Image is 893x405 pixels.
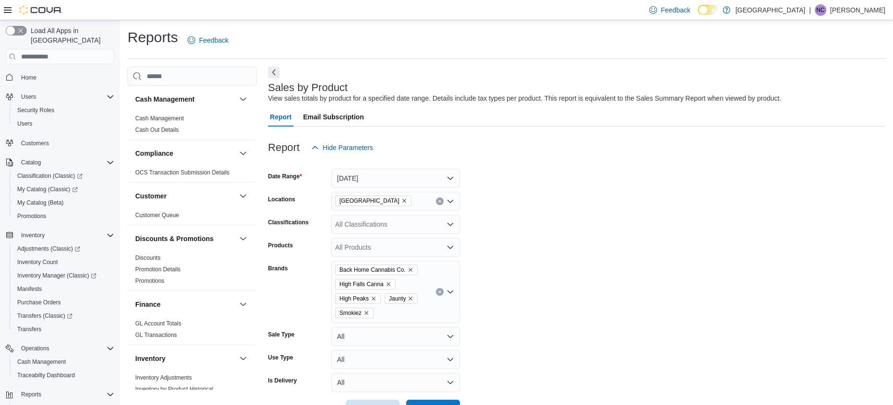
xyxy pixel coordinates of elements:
[268,82,348,93] h3: Sales by Product
[17,389,114,400] span: Reports
[13,324,114,335] span: Transfers
[335,196,411,206] span: Catskill Mountain High
[386,281,391,287] button: Remove High Falls Canna from selection in this group
[135,255,161,261] a: Discounts
[408,296,413,301] button: Remove Jaunty from selection in this group
[135,94,195,104] h3: Cash Management
[303,107,364,127] span: Email Subscription
[446,197,454,205] button: Open list of options
[135,169,230,176] span: OCS Transaction Submission Details
[17,389,45,400] button: Reports
[13,370,79,381] a: Traceabilty Dashboard
[335,293,381,304] span: High Peaks
[135,115,184,122] a: Cash Management
[335,265,418,275] span: Back Home Cannabis Co.
[268,354,293,361] label: Use Type
[340,294,369,303] span: High Peaks
[135,354,235,363] button: Inventory
[17,91,114,103] span: Users
[268,142,300,153] h3: Report
[268,219,309,226] label: Classifications
[17,185,78,193] span: My Catalog (Classic)
[10,323,118,336] button: Transfers
[13,270,114,281] span: Inventory Manager (Classic)
[21,93,36,101] span: Users
[323,143,373,152] span: Hide Parameters
[13,297,114,308] span: Purchase Orders
[135,234,213,243] h3: Discounts & Promotions
[17,230,48,241] button: Inventory
[307,138,377,157] button: Hide Parameters
[2,156,118,169] button: Catalog
[135,386,213,393] a: Inventory by Product Historical
[135,320,181,327] span: GL Account Totals
[371,296,376,301] button: Remove High Peaks from selection in this group
[17,312,72,320] span: Transfers (Classic)
[268,377,297,384] label: Is Delivery
[17,258,58,266] span: Inventory Count
[17,212,47,220] span: Promotions
[2,90,118,104] button: Users
[13,104,114,116] span: Security Roles
[17,199,64,207] span: My Catalog (Beta)
[13,324,45,335] a: Transfers
[10,196,118,209] button: My Catalog (Beta)
[17,325,41,333] span: Transfers
[17,157,45,168] button: Catalog
[237,148,249,159] button: Compliance
[128,167,257,182] div: Compliance
[135,126,179,134] span: Cash Out Details
[17,72,40,83] a: Home
[135,300,235,309] button: Finance
[268,173,302,180] label: Date Range
[21,345,49,352] span: Operations
[10,183,118,196] a: My Catalog (Classic)
[21,231,45,239] span: Inventory
[446,288,454,296] button: Open list of options
[13,310,76,322] a: Transfers (Classic)
[135,254,161,262] span: Discounts
[268,265,288,272] label: Brands
[17,285,42,293] span: Manifests
[268,242,293,249] label: Products
[13,184,114,195] span: My Catalog (Classic)
[13,283,114,295] span: Manifests
[13,297,65,308] a: Purchase Orders
[10,282,118,296] button: Manifests
[335,308,374,318] span: Smokiez
[10,117,118,130] button: Users
[17,371,75,379] span: Traceabilty Dashboard
[331,169,460,188] button: [DATE]
[135,212,179,219] a: Customer Queue
[335,279,396,289] span: High Falls Canna
[13,118,36,129] a: Users
[13,210,114,222] span: Promotions
[10,369,118,382] button: Traceabilty Dashboard
[17,106,54,114] span: Security Roles
[408,267,413,273] button: Remove Back Home Cannabis Co. from selection in this group
[17,230,114,241] span: Inventory
[13,270,100,281] a: Inventory Manager (Classic)
[237,299,249,310] button: Finance
[27,26,114,45] span: Load All Apps in [GEOGRAPHIC_DATA]
[268,196,295,203] label: Locations
[135,266,181,273] a: Promotion Details
[13,197,68,208] a: My Catalog (Beta)
[815,4,826,16] div: Nathan Curtin
[646,0,694,20] a: Feedback
[17,245,80,253] span: Adjustments (Classic)
[128,252,257,290] div: Discounts & Promotions
[135,332,177,338] a: GL Transactions
[13,118,114,129] span: Users
[128,209,257,225] div: Customer
[13,184,82,195] a: My Catalog (Classic)
[237,353,249,364] button: Inventory
[13,243,114,255] span: Adjustments (Classic)
[10,255,118,269] button: Inventory Count
[10,269,118,282] a: Inventory Manager (Classic)
[17,343,53,354] button: Operations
